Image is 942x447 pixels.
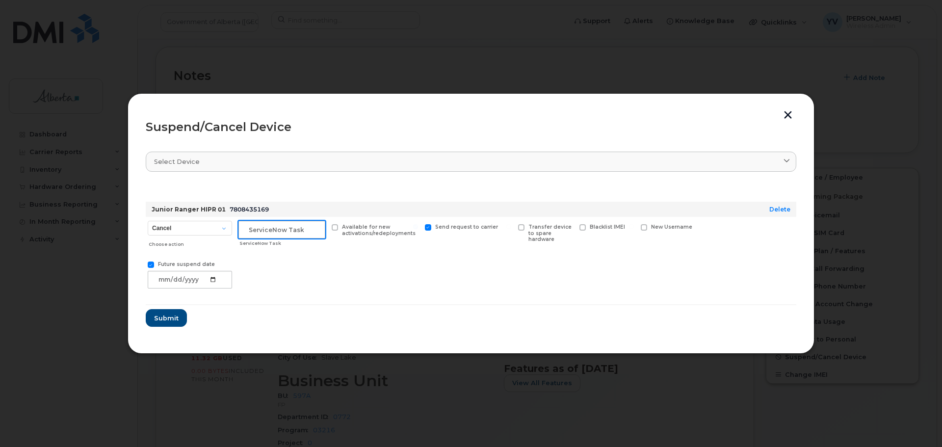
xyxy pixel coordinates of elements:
span: Available for new activations/redeployments [342,224,416,237]
input: ServiceNow Task [238,221,325,238]
span: Transfer device to spare hardware [528,224,572,243]
div: Choose action [149,237,232,248]
input: Transfer device to spare hardware [506,224,511,229]
strong: Junior Ranger HIPR 01 [152,206,226,213]
a: Delete [769,206,790,213]
span: Select device [154,157,200,166]
button: Submit [146,309,187,327]
span: Submit [154,314,179,323]
span: New Username [651,224,692,230]
div: Suspend/Cancel Device [146,121,796,133]
span: Blacklist IMEI [590,224,625,230]
input: Blacklist IMEI [568,224,573,229]
div: ServiceNow Task [239,239,325,247]
input: Available for new activations/redeployments [320,224,325,229]
span: Send request to carrier [435,224,498,230]
input: Send request to carrier [413,224,418,229]
input: New Username [629,224,634,229]
span: Future suspend date [158,261,215,267]
a: Select device [146,152,796,172]
span: 7808435169 [230,206,269,213]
